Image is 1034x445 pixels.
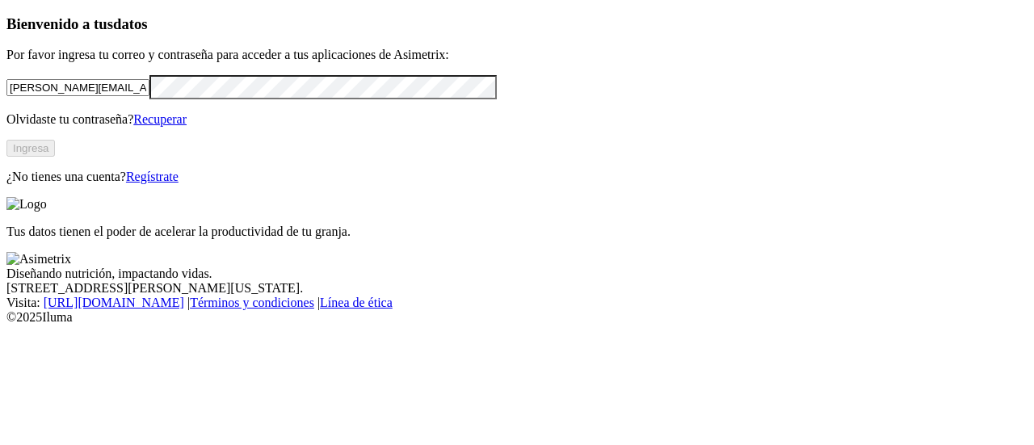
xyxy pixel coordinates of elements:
a: Línea de ética [320,296,393,309]
p: Tus datos tienen el poder de acelerar la productividad de tu granja. [6,225,1028,239]
p: Olvidaste tu contraseña? [6,112,1028,127]
h3: Bienvenido a tus [6,15,1028,33]
p: Por favor ingresa tu correo y contraseña para acceder a tus aplicaciones de Asimetrix: [6,48,1028,62]
button: Ingresa [6,140,55,157]
p: ¿No tienes una cuenta? [6,170,1028,184]
input: Tu correo [6,79,149,96]
div: Diseñando nutrición, impactando vidas. [6,267,1028,281]
div: © 2025 Iluma [6,310,1028,325]
a: Términos y condiciones [190,296,314,309]
img: Asimetrix [6,252,71,267]
a: [URL][DOMAIN_NAME] [44,296,184,309]
a: Recuperar [133,112,187,126]
span: datos [113,15,148,32]
img: Logo [6,197,47,212]
div: [STREET_ADDRESS][PERSON_NAME][US_STATE]. [6,281,1028,296]
div: Visita : | | [6,296,1028,310]
a: Regístrate [126,170,179,183]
